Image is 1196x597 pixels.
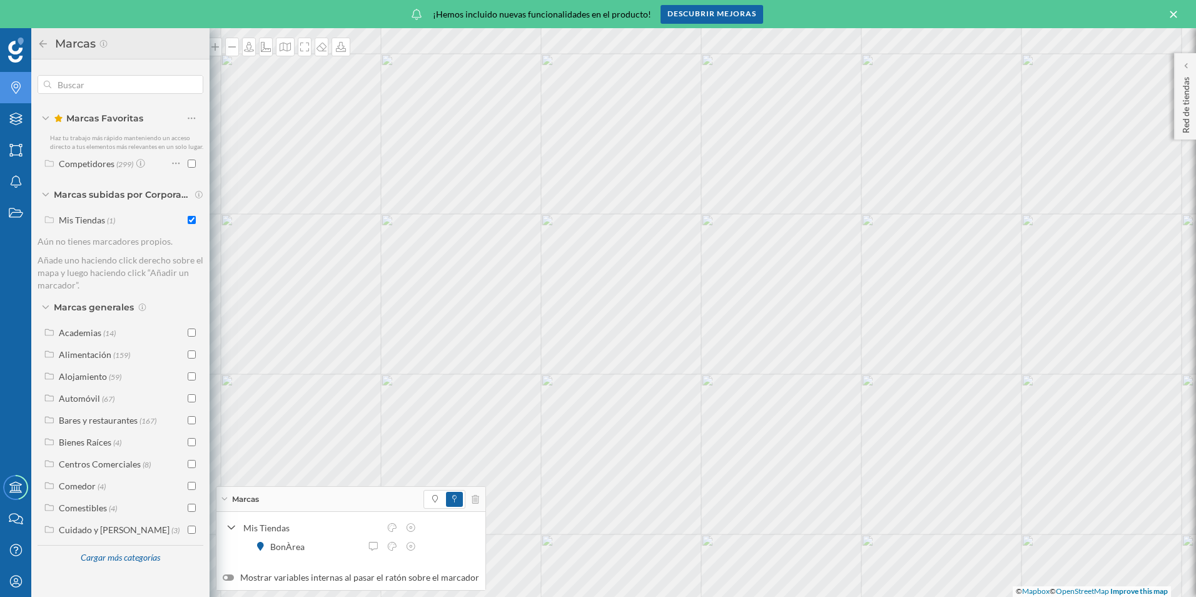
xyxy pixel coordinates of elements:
div: Cuidado y [PERSON_NAME] [59,524,170,535]
a: OpenStreetMap [1056,586,1109,596]
span: (59) [109,371,121,382]
span: ¡Hemos incluido nuevas funcionalidades en el producto! [433,8,651,21]
div: Cargar más categorías [73,547,167,569]
span: (299) [116,158,133,169]
span: (159) [113,349,130,360]
div: Comestibles [59,503,107,513]
div: Bares y restaurantes [59,415,138,426]
div: © © [1013,586,1171,597]
span: Marcas generales [54,301,134,314]
span: Marcas Favoritas [54,112,143,125]
span: (8) [143,459,151,469]
p: Añade uno haciendo click derecho sobre el mapa y luego haciendo click “Añadir un marcador”. [38,254,203,292]
img: Geoblink Logo [8,38,24,63]
div: Alojamiento [59,371,107,382]
span: Soporte [25,9,69,20]
p: Aún no tienes marcadores propios. [38,235,203,248]
a: Improve this map [1110,586,1168,596]
span: (4) [109,503,117,513]
h2: Marcas [49,34,99,54]
a: Mapbox [1022,586,1050,596]
span: Haz tu trabajo más rápido manteniendo un acceso directo a tus elementos más relevantes en un solo... [50,134,203,150]
span: (3) [171,524,180,535]
div: Mis Tiendas [59,215,105,225]
div: Competidores [59,158,114,169]
span: (4) [113,437,121,447]
div: Centros Comerciales [59,459,141,469]
div: Bienes Raíces [59,437,111,447]
span: Marcas subidas por Corporación Alimentaria Guissona (BonÀrea) [54,188,191,201]
span: (14) [103,327,116,338]
label: Mostrar variables internas al pasar el ratón sobre el marcador [223,571,479,584]
span: (167) [139,415,156,426]
div: Automóvil [59,393,100,404]
span: Marcas [232,494,259,505]
span: (1) [107,215,115,225]
div: Alimentación [59,349,111,360]
div: Mis Tiendas [243,521,380,534]
span: (67) [102,393,114,404]
p: Red de tiendas [1180,72,1192,133]
span: (4) [98,481,106,491]
div: Academias [59,327,101,338]
div: Comedor [59,481,96,491]
div: BonÀrea [270,540,311,553]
